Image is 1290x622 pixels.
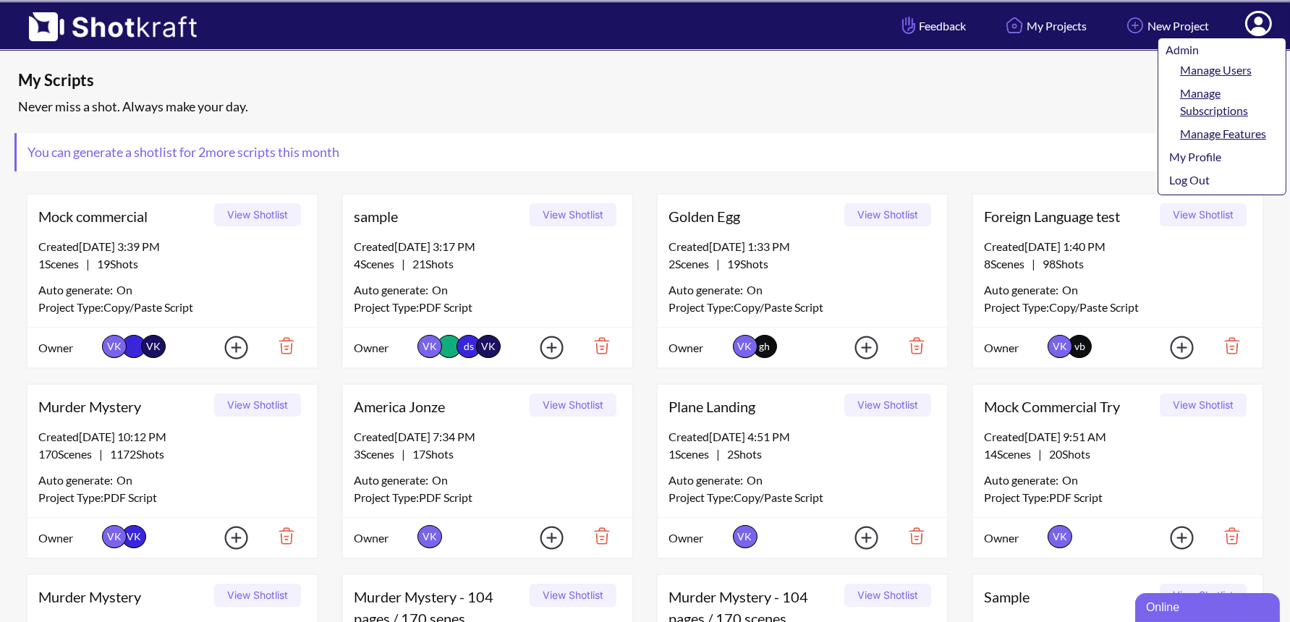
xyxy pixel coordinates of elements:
[572,524,621,548] img: Trash Icon
[720,447,762,461] span: 2 Shots
[102,525,127,548] span: VK
[984,529,1044,547] span: Owner
[1123,13,1147,38] img: Add Icon
[844,203,931,226] button: View Shotlist
[14,95,1283,119] div: Never miss a shot. Always make your day.
[196,144,339,160] span: 2 more scripts this month
[844,584,931,607] button: View Shotlist
[1166,41,1278,59] div: Admin
[720,257,768,270] span: 19 Shots
[116,472,132,489] span: On
[1147,331,1198,364] img: Add Icon
[457,335,481,358] span: ds
[1035,257,1084,270] span: 98 Shots
[38,339,98,357] span: Owner
[90,257,138,270] span: 19 Shots
[1048,335,1072,358] span: VK
[747,472,763,489] span: On
[405,257,454,270] span: 21 Shots
[669,489,936,506] div: Project Type: Copy/Paste Script
[38,255,138,273] span: |
[214,584,301,607] button: View Shotlist
[733,525,758,548] span: VK
[17,133,350,171] span: You can generate a shotlist for
[984,586,1155,608] span: Sample
[530,393,616,417] button: View Shotlist
[759,340,770,352] span: gh
[984,396,1155,417] span: Mock Commercial Try
[991,7,1098,45] a: My Projects
[832,331,883,364] img: Add Icon
[1042,447,1090,461] span: 20 Shots
[984,281,1062,299] span: Auto generate:
[747,281,763,299] span: On
[1062,472,1078,489] span: On
[899,17,966,34] span: Feedback
[354,447,402,461] span: 3 Scenes
[669,447,716,461] span: 1 Scenes
[354,489,621,506] div: Project Type: PDF Script
[832,521,883,554] img: Add Icon
[1062,281,1078,299] span: On
[669,238,936,255] div: Created [DATE] 1:33 PM
[1158,82,1278,122] a: Manage Subscriptions
[354,205,525,227] span: sample
[354,339,414,357] span: Owner
[984,428,1252,446] div: Created [DATE] 9:51 AM
[38,205,209,227] span: Mock commercial
[214,203,301,226] button: View Shotlist
[669,472,747,489] span: Auto generate:
[669,339,729,357] span: Owner
[530,203,616,226] button: View Shotlist
[669,446,762,463] span: |
[733,335,758,358] span: VK
[38,396,209,417] span: Murder Mystery
[102,335,127,358] span: VK
[669,255,768,273] span: |
[669,396,839,417] span: Plane Landing
[984,205,1155,227] span: Foreign Language test
[669,299,936,316] div: Project Type: Copy/Paste Script
[844,393,931,417] button: View Shotlist
[354,428,621,446] div: Created [DATE] 7:34 PM
[354,446,454,463] span: |
[984,339,1044,357] span: Owner
[530,584,616,607] button: View Shotlist
[1158,59,1278,82] a: Manage Users
[122,525,146,548] span: VK
[984,447,1038,461] span: 14 Scenes
[1002,13,1027,38] img: Home Icon
[517,521,568,554] img: Add Icon
[517,331,568,364] img: Add Icon
[354,238,621,255] div: Created [DATE] 3:17 PM
[1158,122,1278,145] a: Manage Features
[256,333,306,358] img: Trash Icon
[984,299,1252,316] div: Project Type: Copy/Paste Script
[354,396,525,417] span: America Jonze
[38,472,116,489] span: Auto generate:
[984,446,1090,463] span: |
[669,205,839,227] span: Golden Egg
[1074,340,1085,352] span: vb
[984,255,1084,273] span: |
[669,529,729,547] span: Owner
[984,257,1032,270] span: 8 Scenes
[214,393,301,417] button: View Shotlist
[38,586,209,608] span: Murder Mystery
[984,472,1062,489] span: Auto generate:
[38,446,164,463] span: |
[432,281,448,299] span: On
[38,447,99,461] span: 170 Scenes
[354,255,454,273] span: |
[103,447,164,461] span: 1172 Shots
[1160,393,1247,417] button: View Shotlist
[18,69,964,91] span: My Scripts
[38,238,306,255] div: Created [DATE] 3:39 PM
[354,281,432,299] span: Auto generate:
[354,299,621,316] div: Project Type: PDF Script
[256,524,306,548] img: Trash Icon
[984,238,1252,255] div: Created [DATE] 1:40 PM
[1147,521,1198,554] img: Add Icon
[354,472,432,489] span: Auto generate:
